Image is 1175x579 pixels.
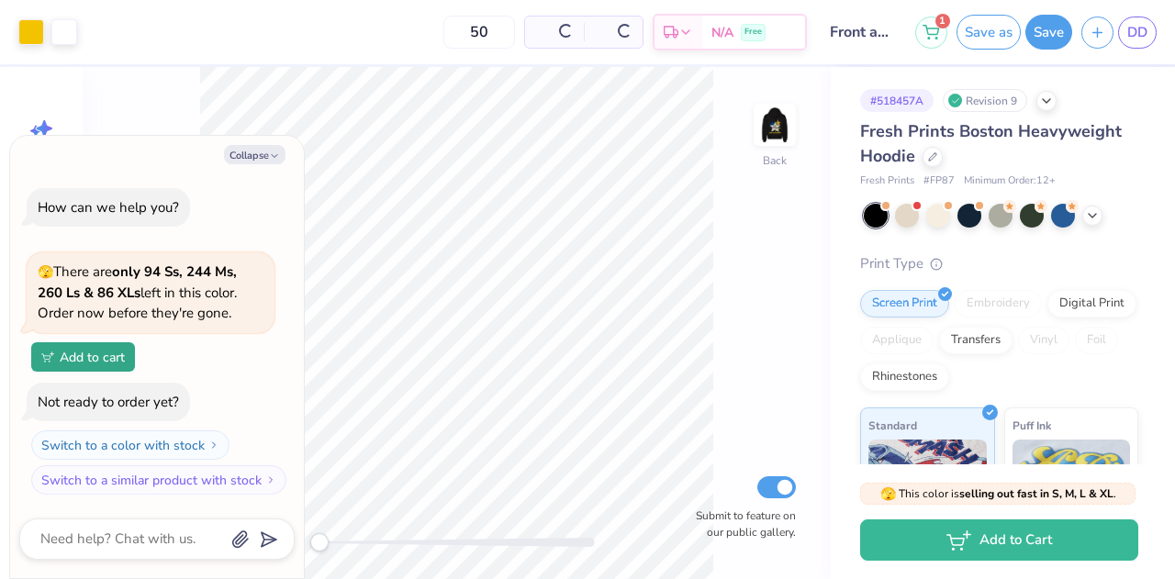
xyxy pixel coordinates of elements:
[955,290,1042,317] div: Embroidery
[868,440,987,531] img: Standard
[38,393,179,411] div: Not ready to order yet?
[860,363,949,391] div: Rhinestones
[208,440,219,451] img: Switch to a color with stock
[686,507,796,540] label: Submit to feature on our public gallery.
[763,152,787,169] div: Back
[1013,440,1131,531] img: Puff Ink
[880,485,896,503] span: 🫣
[38,262,237,302] strong: only 94 Ss, 244 Ms, 260 Ls & 86 XLs
[41,351,54,362] img: Add to cart
[816,14,906,50] input: Untitled Design
[744,26,762,39] span: Free
[860,173,914,189] span: Fresh Prints
[31,430,229,460] button: Switch to a color with stock
[1047,290,1136,317] div: Digital Print
[756,106,793,143] img: Back
[860,89,934,112] div: # 518457A
[1018,327,1069,354] div: Vinyl
[939,327,1013,354] div: Transfers
[860,519,1138,561] button: Add to Cart
[860,120,1122,167] span: Fresh Prints Boston Heavyweight Hoodie
[1127,22,1147,43] span: DD
[964,173,1056,189] span: Minimum Order: 12 +
[935,14,950,28] span: 1
[860,253,1138,274] div: Print Type
[923,173,955,189] span: # FP87
[38,262,237,322] span: There are left in this color. Order now before they're gone.
[1013,416,1051,435] span: Puff Ink
[1075,327,1118,354] div: Foil
[959,486,1113,501] strong: selling out fast in S, M, L & XL
[265,474,276,485] img: Switch to a similar product with stock
[860,327,934,354] div: Applique
[1025,15,1072,50] button: Save
[443,16,515,49] input: – –
[943,89,1027,112] div: Revision 9
[711,23,733,42] span: N/A
[38,263,53,281] span: 🫣
[38,198,179,217] div: How can we help you?
[957,15,1021,50] button: Save as
[880,485,1116,502] span: This color is .
[224,145,285,164] button: Collapse
[310,533,329,551] div: Accessibility label
[868,416,917,435] span: Standard
[1118,17,1157,49] a: DD
[31,465,286,495] button: Switch to a similar product with stock
[31,342,135,372] button: Add to cart
[860,290,949,317] div: Screen Print
[915,17,947,49] button: 1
